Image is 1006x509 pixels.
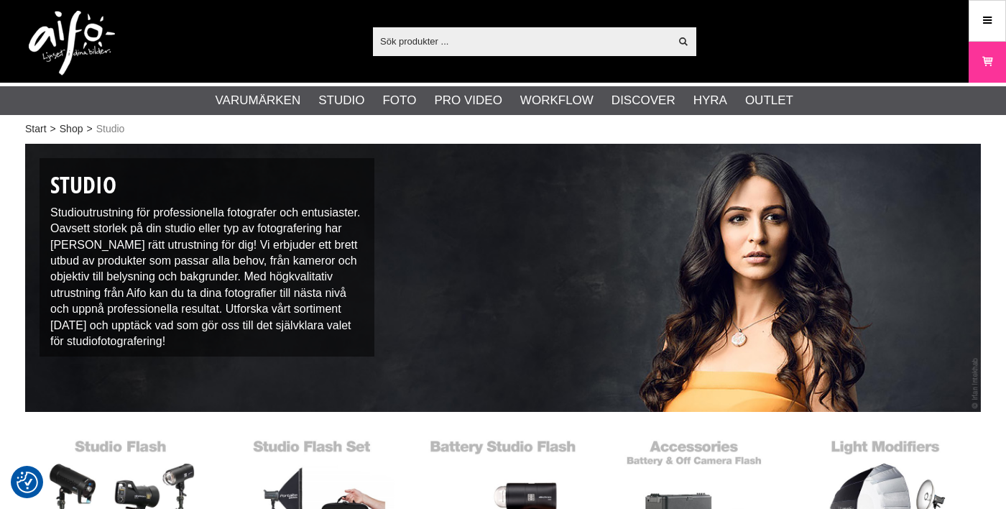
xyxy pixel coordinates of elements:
[434,91,502,110] a: Pro Video
[382,91,416,110] a: Foto
[25,144,981,412] img: Studioutrustning / Fotograf Irfan Intekhab
[60,121,83,137] a: Shop
[25,121,47,137] a: Start
[29,11,115,75] img: logo.png
[693,91,727,110] a: Hyra
[745,91,793,110] a: Outlet
[96,121,125,137] span: Studio
[40,158,374,357] div: Studioutrustning för professionella fotografer och entusiaster. Oavsett storlek på din studio ell...
[86,121,92,137] span: >
[50,169,364,201] h1: Studio
[520,91,594,110] a: Workflow
[612,91,675,110] a: Discover
[373,30,670,52] input: Sök produkter ...
[17,469,38,495] button: Samtyckesinställningar
[216,91,301,110] a: Varumärken
[50,121,56,137] span: >
[17,472,38,493] img: Revisit consent button
[318,91,364,110] a: Studio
